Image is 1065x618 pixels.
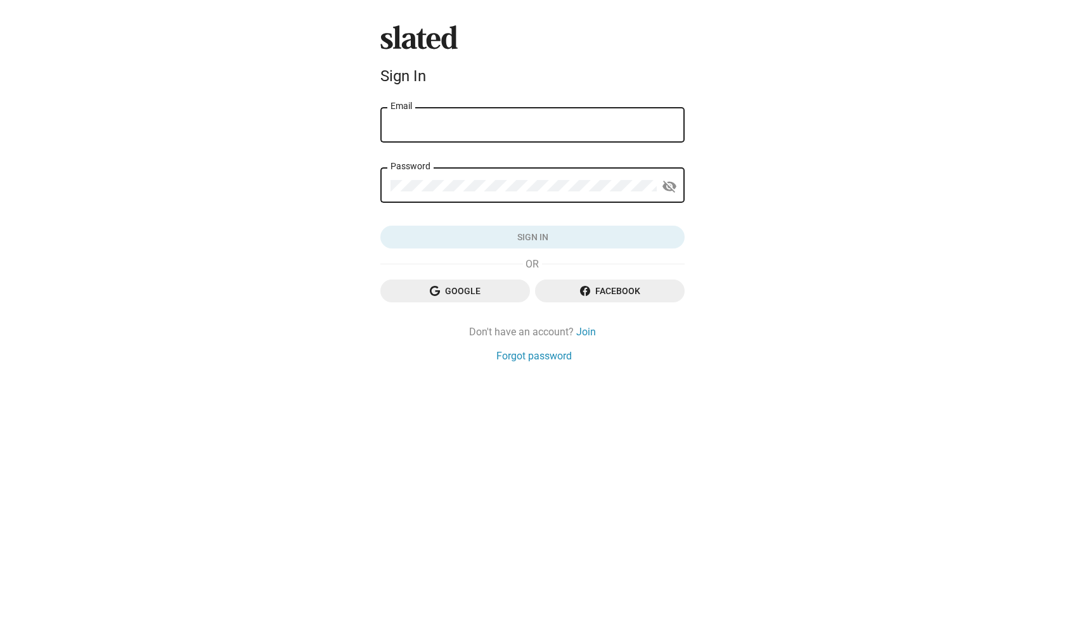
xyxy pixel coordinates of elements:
[657,174,682,199] button: Show password
[380,325,685,338] div: Don't have an account?
[545,280,674,302] span: Facebook
[576,325,596,338] a: Join
[496,349,572,363] a: Forgot password
[380,67,685,85] div: Sign In
[390,280,520,302] span: Google
[380,280,530,302] button: Google
[535,280,685,302] button: Facebook
[380,25,685,90] sl-branding: Sign In
[662,177,677,196] mat-icon: visibility_off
